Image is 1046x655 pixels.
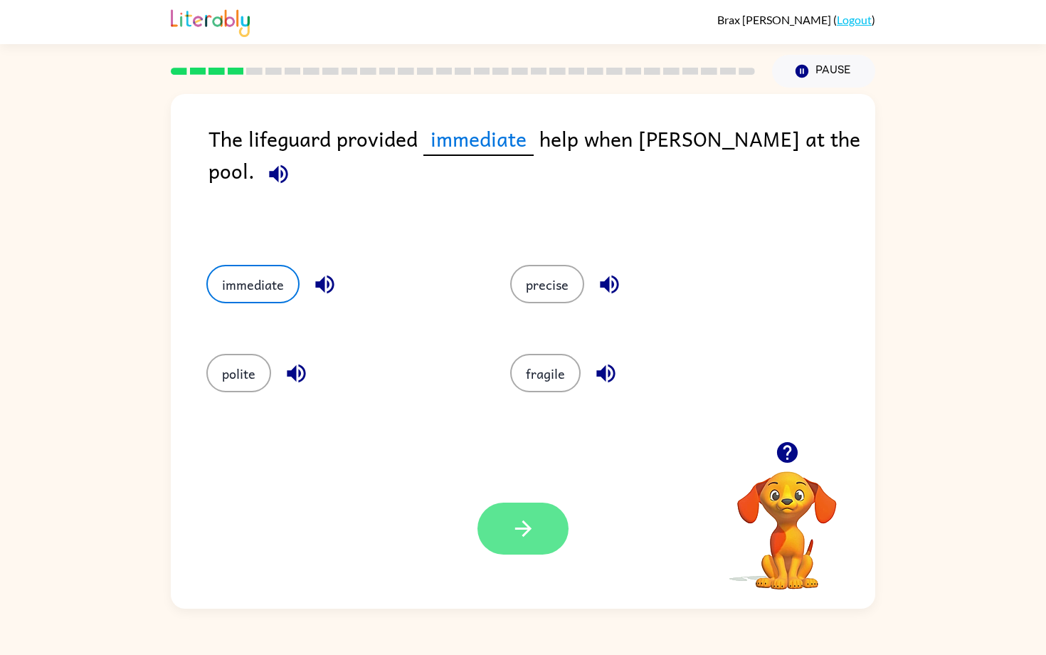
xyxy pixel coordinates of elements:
[717,13,833,26] span: Brax [PERSON_NAME]
[716,449,858,592] video: Your browser must support playing .mp4 files to use Literably. Please try using another browser.
[510,265,584,303] button: precise
[206,265,300,303] button: immediate
[206,354,271,392] button: polite
[717,13,875,26] div: ( )
[837,13,872,26] a: Logout
[208,122,875,236] div: The lifeguard provided help when [PERSON_NAME] at the pool.
[510,354,581,392] button: fragile
[171,6,250,37] img: Literably
[772,55,875,88] button: Pause
[423,122,534,156] span: immediate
